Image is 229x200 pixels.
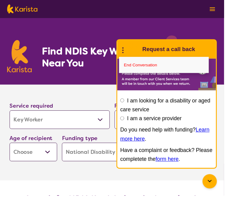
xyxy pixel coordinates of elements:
[166,33,222,87] img: key-worker
[159,160,183,166] a: form here
[7,5,38,14] img: Karista logo
[146,46,199,55] h1: Request a call back
[130,44,142,57] img: Karista
[214,7,220,11] img: menu
[10,105,54,112] label: Service required
[123,100,215,115] label: I am looking for a disability or aged care service
[117,113,220,132] input: Type
[120,60,221,92] img: Karista offline chat form to request call back
[130,118,186,124] label: I am a service provider
[43,46,155,71] h1: Find NDIS Key Workers Near You
[123,149,218,167] p: Have a complaint or feedback? Please completete the .
[10,138,54,145] label: Age of recipient
[7,41,32,74] img: Karista logo
[122,58,213,75] a: End Conversation
[117,105,170,112] label: Postcode or Suburb
[63,138,100,145] label: Funding type
[123,128,218,146] p: Do you need help with funding? .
